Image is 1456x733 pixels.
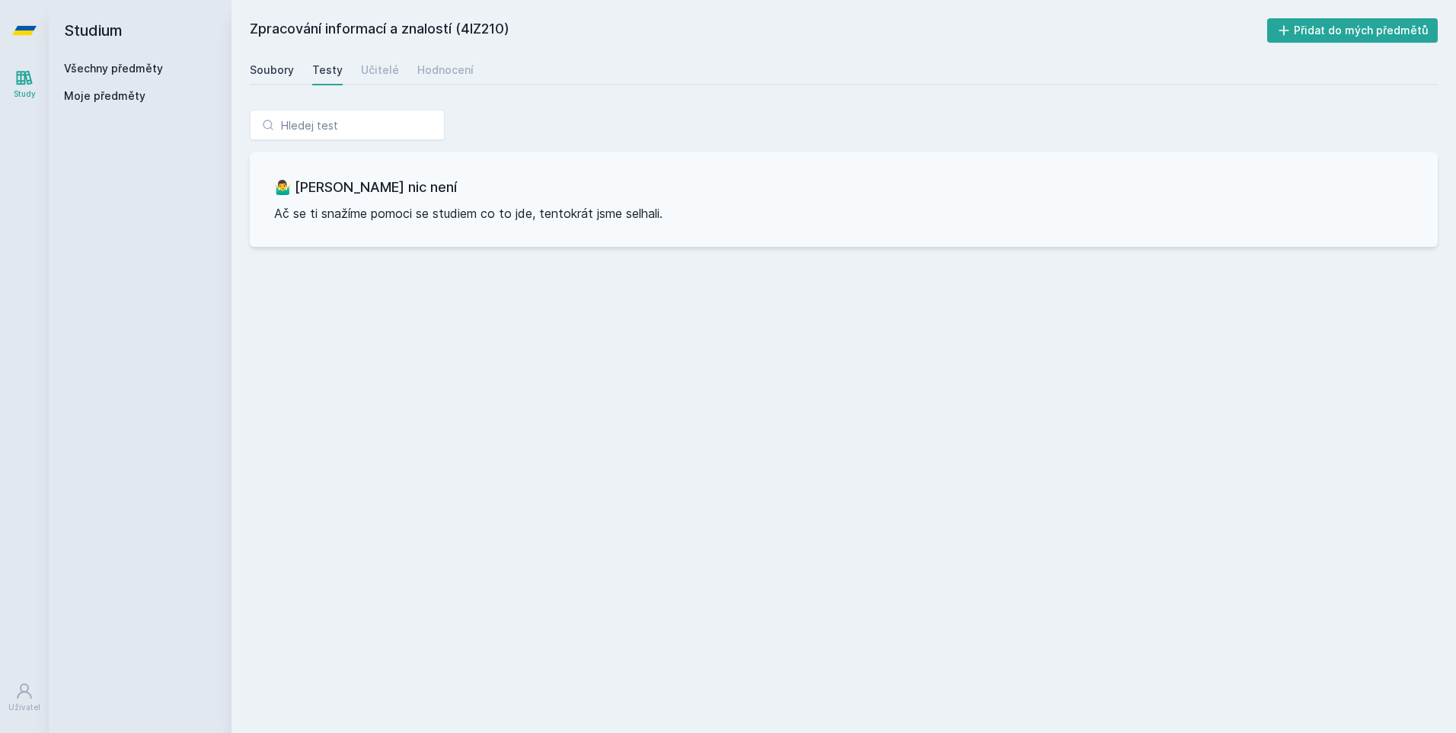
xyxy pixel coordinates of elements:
div: Soubory [250,62,294,78]
a: Učitelé [361,55,399,85]
button: Přidat do mých předmětů [1267,18,1438,43]
a: Hodnocení [417,55,474,85]
p: Ač se ti snažíme pomoci se studiem co to jde, tentokrát jsme selhali. [274,204,1413,222]
input: Hledej test [250,110,445,140]
h3: 🤷‍♂️ [PERSON_NAME] nic není [274,177,1413,198]
div: Study [14,88,36,100]
h2: Zpracování informací a znalostí (4IZ210) [250,18,1267,43]
a: Uživatel [3,674,46,721]
a: Study [3,61,46,107]
span: Moje předměty [64,88,145,104]
div: Uživatel [8,702,40,713]
div: Hodnocení [417,62,474,78]
a: Soubory [250,55,294,85]
div: Učitelé [361,62,399,78]
div: Testy [312,62,343,78]
a: Testy [312,55,343,85]
a: Všechny předměty [64,62,163,75]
